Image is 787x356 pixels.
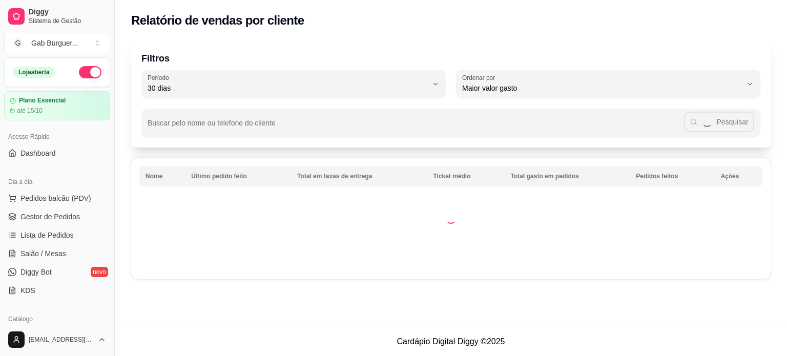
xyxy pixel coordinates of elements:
[29,17,106,25] span: Sistema de Gestão
[148,73,172,82] label: Período
[4,227,110,243] a: Lista de Pedidos
[4,129,110,145] div: Acesso Rápido
[4,311,110,327] div: Catálogo
[456,70,760,98] button: Ordenar porMaior valor gasto
[13,38,23,48] span: G
[20,212,80,222] span: Gestor de Pedidos
[115,327,787,356] footer: Cardápio Digital Diggy © 2025
[4,174,110,190] div: Dia a dia
[4,145,110,161] a: Dashboard
[31,38,78,48] div: Gab Burguer ...
[29,8,106,17] span: Diggy
[20,148,56,158] span: Dashboard
[20,230,74,240] span: Lista de Pedidos
[148,83,427,93] span: 30 dias
[17,107,43,115] article: até 15/10
[4,33,110,53] button: Select a team
[462,83,742,93] span: Maior valor gasto
[4,327,110,352] button: [EMAIL_ADDRESS][DOMAIN_NAME]
[13,67,55,78] div: Loja aberta
[4,91,110,120] a: Plano Essencialaté 15/10
[148,122,684,132] input: Buscar pelo nome ou telefone do cliente
[4,190,110,206] button: Pedidos balcão (PDV)
[446,214,456,224] div: Loading
[4,282,110,299] a: KDS
[131,12,304,29] h2: Relatório de vendas por cliente
[141,51,760,66] p: Filtros
[20,248,66,259] span: Salão / Mesas
[4,4,110,29] a: DiggySistema de Gestão
[4,264,110,280] a: Diggy Botnovo
[19,97,66,104] article: Plano Essencial
[29,336,94,344] span: [EMAIL_ADDRESS][DOMAIN_NAME]
[79,66,101,78] button: Alterar Status
[20,193,91,203] span: Pedidos balcão (PDV)
[4,245,110,262] a: Salão / Mesas
[20,267,52,277] span: Diggy Bot
[20,285,35,296] span: KDS
[4,208,110,225] a: Gestor de Pedidos
[141,70,446,98] button: Período30 dias
[462,73,499,82] label: Ordenar por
